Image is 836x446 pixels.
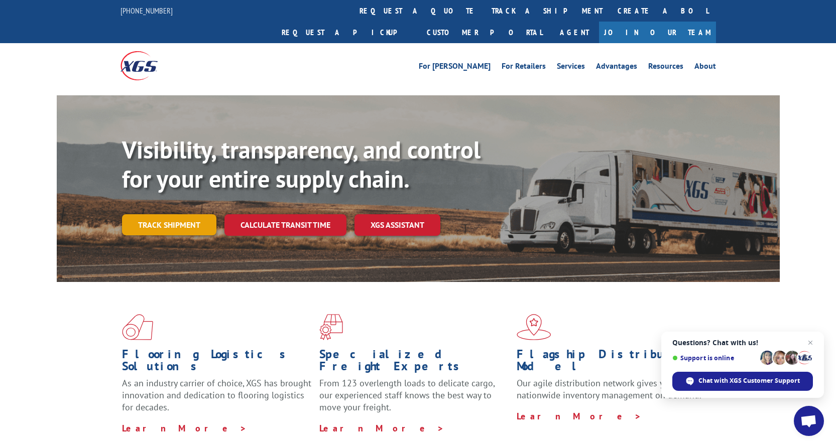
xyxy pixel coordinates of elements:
a: Services [557,62,585,73]
h1: Flagship Distribution Model [517,348,706,377]
a: Join Our Team [599,22,716,43]
h1: Flooring Logistics Solutions [122,348,312,377]
a: About [694,62,716,73]
span: As an industry carrier of choice, XGS has brought innovation and dedication to flooring logistics... [122,377,311,413]
span: Our agile distribution network gives you nationwide inventory management on demand. [517,377,701,401]
span: Questions? Chat with us! [672,339,813,347]
a: Learn More > [122,422,247,434]
a: Resources [648,62,683,73]
p: From 123 overlength loads to delicate cargo, our experienced staff knows the best way to move you... [319,377,509,422]
a: For [PERSON_NAME] [419,62,491,73]
b: Visibility, transparency, and control for your entire supply chain. [122,134,481,194]
div: Chat with XGS Customer Support [672,372,813,391]
a: Learn More > [517,410,642,422]
img: xgs-icon-total-supply-chain-intelligence-red [122,314,153,340]
a: XGS ASSISTANT [354,214,440,236]
a: Track shipment [122,214,216,235]
a: Request a pickup [274,22,419,43]
a: Customer Portal [419,22,550,43]
span: Support is online [672,354,757,362]
a: Learn More > [319,422,444,434]
a: Advantages [596,62,637,73]
img: xgs-icon-focused-on-flooring-red [319,314,343,340]
img: xgs-icon-flagship-distribution-model-red [517,314,551,340]
a: Calculate transit time [224,214,346,236]
a: For Retailers [502,62,546,73]
span: Chat with XGS Customer Support [698,376,800,385]
a: Agent [550,22,599,43]
div: Open chat [794,406,824,436]
a: [PHONE_NUMBER] [121,6,173,16]
span: Close chat [804,337,816,349]
h1: Specialized Freight Experts [319,348,509,377]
